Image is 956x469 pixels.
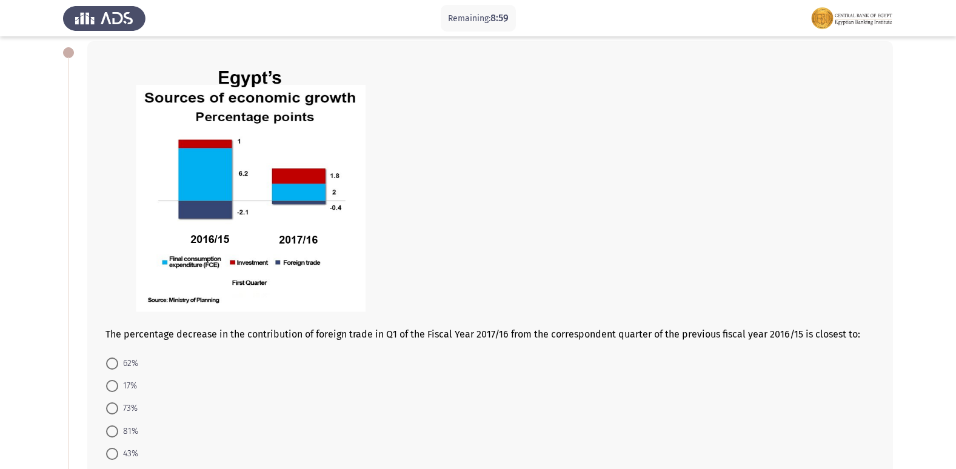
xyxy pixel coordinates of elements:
[118,356,138,371] span: 62%
[118,401,138,416] span: 73%
[105,328,860,340] span: The percentage decrease in the contribution of foreign trade in Q1 of the Fiscal Year 2017/16 fro...
[118,379,137,393] span: 17%
[63,1,145,35] img: Assess Talent Management logo
[811,1,893,35] img: Assessment logo of EBI Analytical Thinking FOCUS Assessment EN
[448,11,509,26] p: Remaining:
[490,12,509,24] span: 8:59
[105,56,409,326] img: MDg0Y2I3YmYtYWI2OC00NzUxLWJmMDUtYjc4ZTM1ODAzM2YyMTY5NDUxNDc4NDQ5NQ==.png
[118,447,138,461] span: 43%
[118,424,138,439] span: 81%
